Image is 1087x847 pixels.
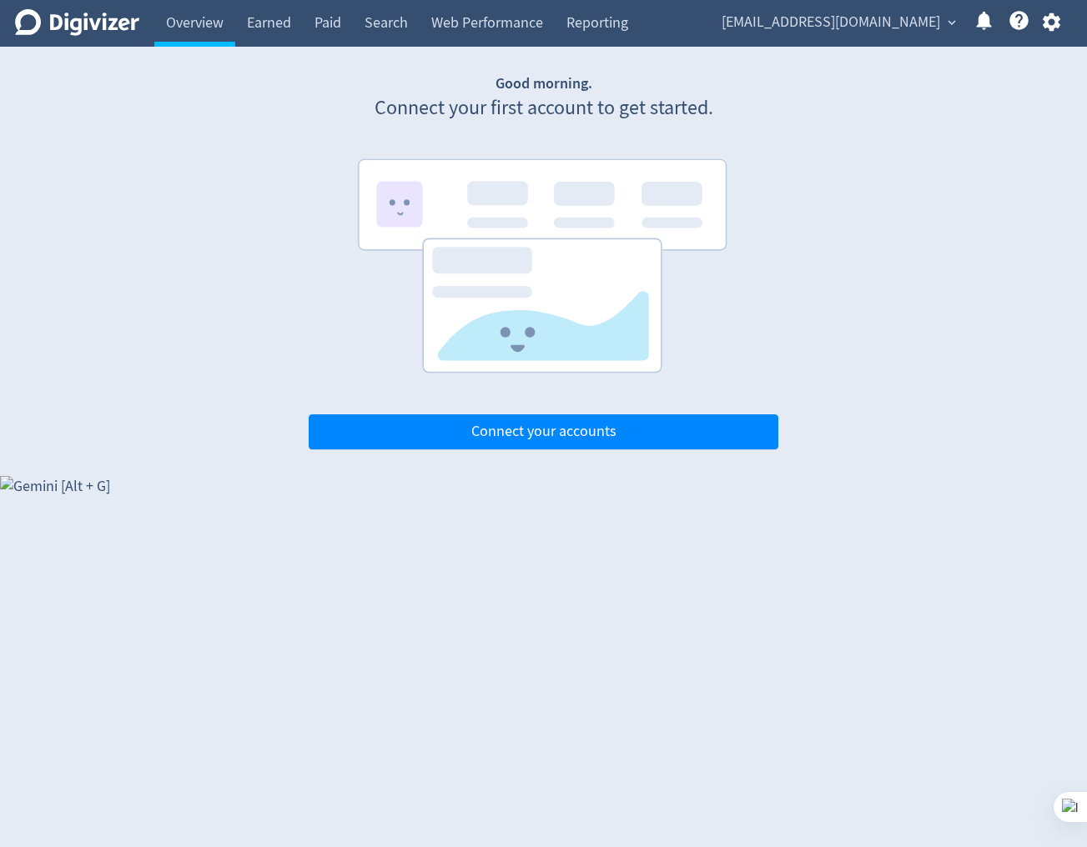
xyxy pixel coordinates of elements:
span: [EMAIL_ADDRESS][DOMAIN_NAME] [722,9,940,36]
button: [EMAIL_ADDRESS][DOMAIN_NAME] [716,9,960,36]
span: expand_more [944,15,959,30]
button: Connect your accounts [309,414,778,449]
p: Connect your first account to get started. [309,94,778,123]
h1: Good morning. [309,73,778,94]
a: Connect your accounts [309,422,778,441]
span: Connect your accounts [471,424,616,439]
